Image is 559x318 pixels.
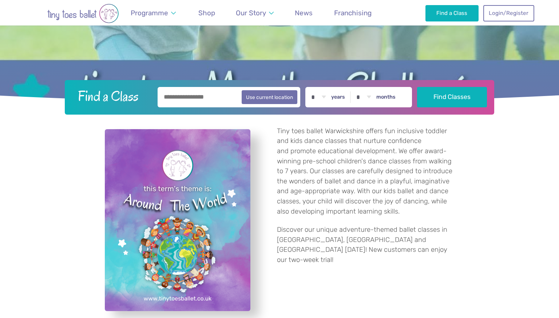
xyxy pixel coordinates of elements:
p: Tiny toes ballet Warwickshire offers fun inclusive toddler and kids dance classes that nurture co... [277,126,454,216]
p: Discover our unique adventure-themed ballet classes in [GEOGRAPHIC_DATA], [GEOGRAPHIC_DATA] and [... [277,225,454,265]
a: Shop [195,4,218,21]
span: Shop [198,9,215,17]
a: View full-size image [105,129,250,311]
button: Find Classes [417,87,487,107]
span: News [295,9,313,17]
a: Franchising [330,4,375,21]
label: years [331,94,345,100]
a: Find a Class [425,5,479,21]
a: Login/Register [483,5,534,21]
span: Our Story [236,9,266,17]
a: News [292,4,316,21]
a: Our Story [233,4,277,21]
button: Use current location [242,90,297,104]
img: tiny toes ballet [25,4,141,23]
h2: Find a Class [72,87,153,105]
a: Programme [127,4,179,21]
label: months [376,94,396,100]
span: Franchising [334,9,372,17]
span: Programme [131,9,168,17]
